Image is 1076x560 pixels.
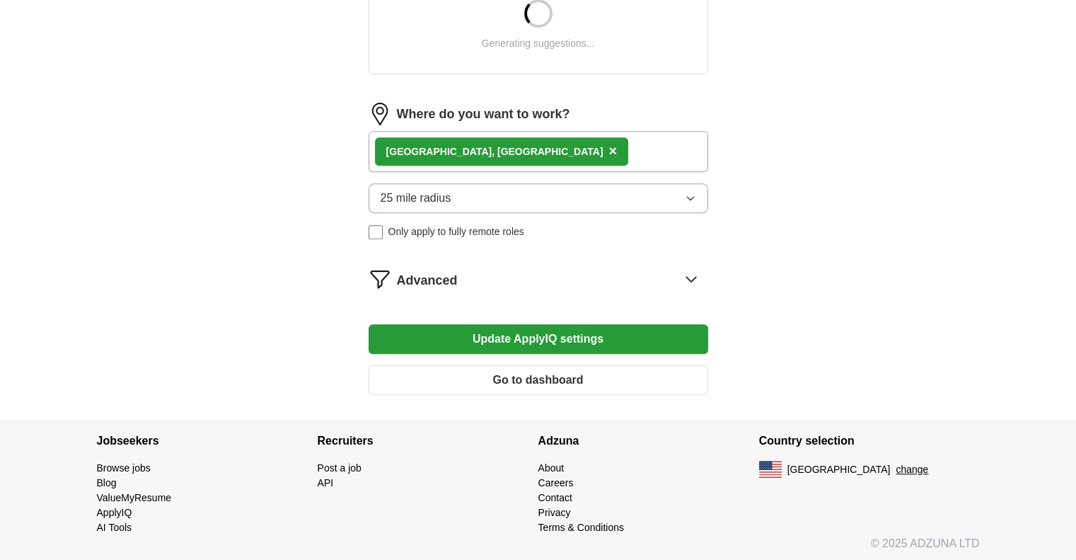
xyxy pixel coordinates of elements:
img: location.png [369,103,391,125]
h4: Country selection [759,421,980,461]
span: × [608,143,617,159]
a: About [538,462,565,474]
a: Careers [538,477,574,488]
div: [GEOGRAPHIC_DATA], [GEOGRAPHIC_DATA] [386,144,603,159]
a: Privacy [538,507,571,518]
a: AI Tools [97,522,132,533]
img: US flag [759,461,782,478]
span: 25 mile radius [381,190,451,207]
input: Only apply to fully remote roles [369,225,383,239]
span: Only apply to fully remote roles [388,224,524,239]
a: Post a job [318,462,361,474]
img: filter [369,268,391,290]
button: Go to dashboard [369,365,708,395]
button: × [608,141,617,162]
a: Terms & Conditions [538,522,624,533]
label: Where do you want to work? [397,105,570,124]
a: Blog [97,477,117,488]
div: Generating suggestions... [482,36,595,51]
button: change [896,462,928,477]
a: ApplyIQ [97,507,132,518]
a: Contact [538,492,572,503]
a: Browse jobs [97,462,151,474]
span: [GEOGRAPHIC_DATA] [787,462,891,477]
button: 25 mile radius [369,183,708,213]
a: ValueMyResume [97,492,172,503]
a: API [318,477,334,488]
button: Update ApplyIQ settings [369,324,708,354]
span: Advanced [397,271,458,290]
